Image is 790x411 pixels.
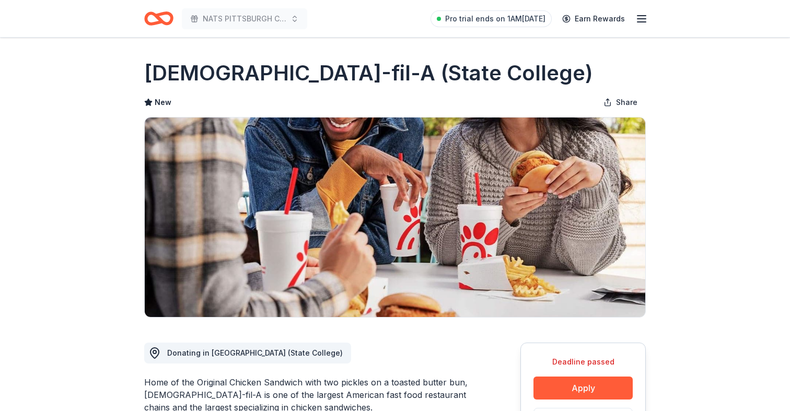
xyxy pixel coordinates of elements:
[616,96,637,109] span: Share
[445,13,545,25] span: Pro trial ends on 1AM[DATE]
[144,6,173,31] a: Home
[167,348,343,357] span: Donating in [GEOGRAPHIC_DATA] (State College)
[595,92,646,113] button: Share
[182,8,307,29] button: NATS PITTSBURGH CHAPTER FIRST ANNIVERSARY
[533,356,633,368] div: Deadline passed
[533,377,633,400] button: Apply
[145,118,645,317] img: Image for Chick-fil-A (State College)
[155,96,171,109] span: New
[203,13,286,25] span: NATS PITTSBURGH CHAPTER FIRST ANNIVERSARY
[144,58,593,88] h1: [DEMOGRAPHIC_DATA]-fil-A (State College)
[431,10,552,27] a: Pro trial ends on 1AM[DATE]
[556,9,631,28] a: Earn Rewards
